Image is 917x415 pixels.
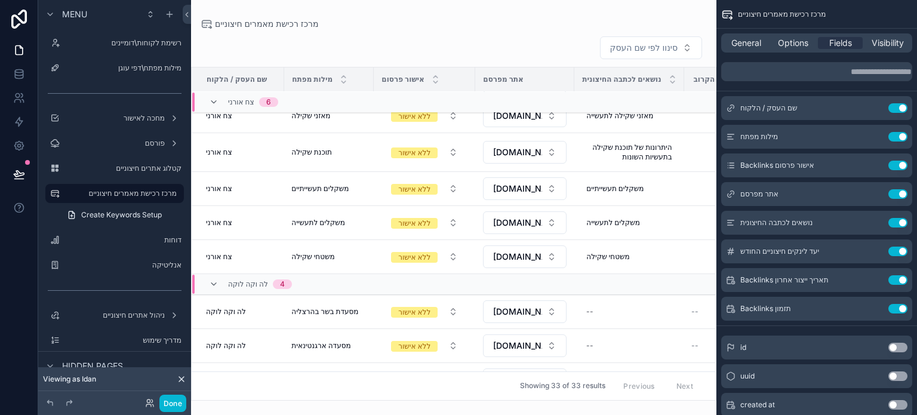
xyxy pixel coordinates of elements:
[45,59,184,78] a: מילות מפתח\דפי עוגן
[731,37,761,49] span: General
[45,230,184,250] a: דוחות
[45,331,184,350] a: מדריך שימוש
[292,75,333,84] span: מילות מפתח
[829,37,852,49] span: Fields
[60,205,184,225] a: Create Keywords Setup
[381,75,424,84] span: אישור פרסום
[740,218,813,228] span: נושאים לכתבה החיצונית
[872,37,904,49] span: Visibility
[45,33,184,53] a: רשימת לקוחות\דומיינים
[45,109,184,128] a: מחכה לאישור
[740,132,778,142] span: מילות מפתח
[740,304,791,313] span: תזמון Backlinks
[228,97,254,107] span: צח אורני
[62,360,123,372] span: Hidden pages
[64,164,181,173] label: קטלוג אתרים חיצוניים
[740,247,819,256] span: יעד לינקים חיצוניים החודש
[45,306,184,325] a: ניהול אתרים חיצוניים
[778,37,808,49] span: Options
[693,75,750,84] span: יעד לחודש הקרוב
[740,189,778,199] span: אתר מפרסם
[228,279,268,289] span: לה וקה לוקה
[45,256,184,275] a: אנליטיקה
[738,10,826,19] span: מרכז רכישת מאמרים חיצוניים
[740,103,797,113] span: שם העסק / הלקוח
[740,275,829,285] span: תאריך ייצור אחרון Backlinks
[64,63,181,73] label: מילות מפתח\דפי עוגן
[740,343,746,352] span: id
[483,75,523,84] span: אתר מפרסם
[64,336,181,345] label: מדריך שימוש
[64,139,165,148] label: פורסם
[62,8,87,20] span: Menu
[207,75,267,84] span: שם העסק / הלקוח
[45,134,184,153] a: פורסם
[64,189,177,198] label: מרכז רכישת מאמרים חיצוניים
[582,75,661,84] span: נושאים לכתבה החיצונית
[740,371,755,381] span: uuid
[64,260,181,270] label: אנליטיקה
[81,210,162,220] span: Create Keywords Setup
[64,235,181,245] label: דוחות
[64,113,165,123] label: מחכה לאישור
[64,38,181,48] label: רשימת לקוחות\דומיינים
[520,382,605,391] span: Showing 33 of 33 results
[45,184,184,203] a: מרכז רכישת מאמרים חיצוניים
[740,161,814,170] span: אישור פרסום Backlinks
[64,311,165,320] label: ניהול אתרים חיצוניים
[280,279,285,289] div: 4
[45,159,184,178] a: קטלוג אתרים חיצוניים
[43,374,96,384] span: Viewing as Idan
[159,395,186,412] button: Done
[266,97,271,107] div: 6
